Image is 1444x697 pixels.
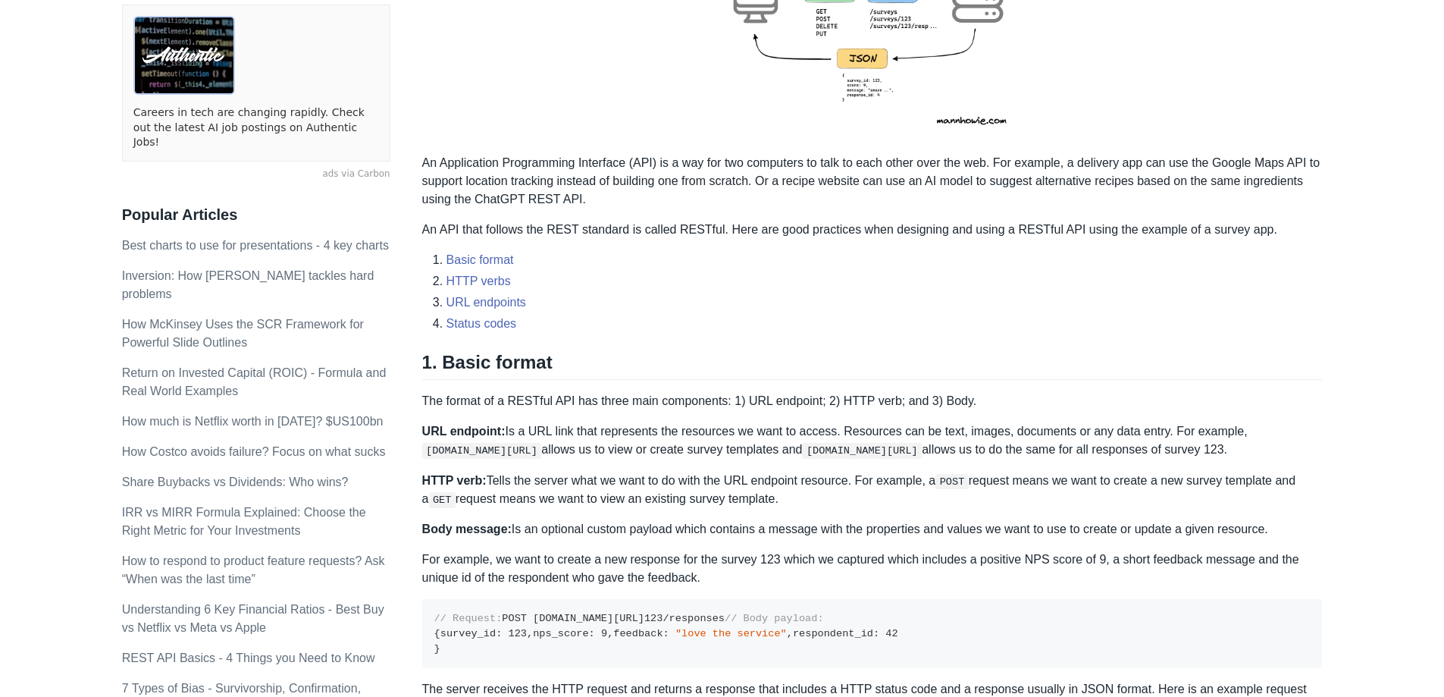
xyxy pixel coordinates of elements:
a: Inversion: How [PERSON_NAME] tackles hard problems [122,269,374,300]
a: Understanding 6 Key Financial Ratios - Best Buy vs Netflix vs Meta vs Apple [122,603,384,634]
span: , [787,628,793,639]
span: : [663,628,669,639]
a: Basic format [446,253,514,266]
a: Return on Invested Capital (ROIC) - Formula and Real World Examples [122,366,387,397]
span: } [434,643,440,655]
span: 123 [644,613,662,624]
span: // Request: [434,613,503,624]
a: How much is Netflix worth in [DATE]? $US100bn [122,415,384,428]
p: An API that follows the REST standard is called RESTful. Here are good practices when designing a... [422,221,1323,239]
a: ads via Carbon [122,168,390,181]
a: URL endpoints [446,296,526,309]
span: : [496,628,502,639]
strong: URL endpoint: [422,425,506,438]
a: REST API Basics - 4 Things you Need to Know [122,651,375,664]
span: 42 [885,628,897,639]
span: { [434,628,440,639]
span: 9 [601,628,607,639]
code: POST [DOMAIN_NAME][URL] /responses survey_id nps_score feedback respondent_id [434,613,898,654]
code: [DOMAIN_NAME][URL] [802,443,922,458]
a: Careers in tech are changing rapidly. Check out the latest AI job postings on Authentic Jobs! [133,105,379,150]
p: Tells the server what we want to do with the URL endpoint resource. For example, a request means ... [422,472,1323,509]
code: POST [935,474,969,489]
h2: 1. Basic format [422,351,1323,380]
span: "love the service" [675,628,787,639]
span: : [873,628,879,639]
span: // Body payload: [725,613,824,624]
a: Share Buybacks vs Dividends: Who wins? [122,476,349,488]
span: , [607,628,613,639]
span: : [589,628,595,639]
strong: Body message: [422,523,512,535]
img: ads via Carbon [133,16,235,95]
a: How McKinsey Uses the SCR Framework for Powerful Slide Outlines [122,318,364,349]
a: How to respond to product feature requests? Ask “When was the last time” [122,554,385,586]
a: How Costco avoids failure? Focus on what sucks [122,445,386,458]
a: IRR vs MIRR Formula Explained: Choose the Right Metric for Your Investments [122,506,366,537]
code: [DOMAIN_NAME][URL] [422,443,542,458]
p: The format of a RESTful API has three main components: 1) URL endpoint; 2) HTTP verb; and 3) Body. [422,392,1323,410]
a: HTTP verbs [446,275,511,287]
p: Is an optional custom payload which contains a message with the properties and values we want to ... [422,520,1323,538]
code: GET [429,492,456,507]
h3: Popular Articles [122,206,390,224]
p: Is a URL link that represents the resources we want to access. Resources can be text, images, doc... [422,422,1323,459]
a: Best charts to use for presentations - 4 key charts [122,239,389,252]
p: An Application Programming Interface (API) is a way for two computers to talk to each other over ... [422,154,1323,209]
strong: HTTP verb: [422,474,487,487]
p: For example, we want to create a new response for the survey 123 which we captured which includes... [422,551,1323,587]
span: , [527,628,533,639]
a: Status codes [446,317,517,330]
span: 123 [509,628,527,639]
